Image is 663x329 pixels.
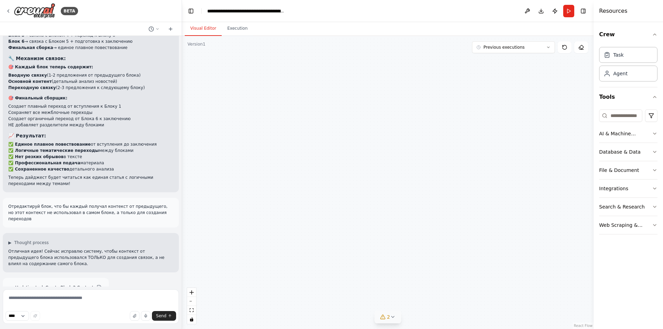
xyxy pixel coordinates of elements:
[8,122,173,128] li: НЕ добавляет разделители между блоками
[8,72,173,78] li: (1-2 предложения от предыдущего блока)
[599,130,652,137] div: AI & Machine Learning
[8,167,69,172] strong: ✅ Сохраненное качество
[187,297,196,306] button: zoom out
[375,311,401,323] button: 2
[61,7,78,15] div: BETA
[30,311,40,321] button: Improve this prompt
[599,180,657,197] button: Integrations
[578,6,588,16] button: Hide right sidebar
[483,45,525,50] span: Previous executions
[599,161,657,179] button: File & Document
[156,313,166,319] span: Send
[472,41,555,53] button: Previous executions
[188,41,205,47] div: Version 1
[165,25,176,33] button: Start a new chat
[599,167,639,174] div: File & Document
[146,25,162,33] button: Switch to previous chat
[8,248,173,267] p: Отличная идея! Сейчас исправлю систему, чтобы контекст от предыдущего блока использовался ТОЛЬКО ...
[8,109,173,116] li: Сохраняет все межблочные переходы
[207,8,285,14] nav: breadcrumb
[8,85,173,91] li: (2-3 предложения к следующему блоку)
[187,315,196,324] button: toggle interactivity
[613,51,624,58] div: Task
[8,79,52,84] strong: Основной контент
[599,203,645,210] div: Search & Research
[222,21,253,36] button: Execution
[8,39,25,44] strong: Блок 6
[152,311,176,321] button: Send
[187,306,196,315] button: fit view
[185,21,222,36] button: Visual Editor
[599,216,657,234] button: Web Scraping & Browsing
[8,45,173,51] li: → единое плавное повествование
[15,285,94,290] span: Updating task Create Block 2 Content
[387,313,390,320] span: 2
[8,73,47,78] strong: Вводную связку
[8,240,49,245] button: ▶Thought process
[187,288,196,324] div: React Flow controls
[8,45,53,50] strong: Финальная сборка
[130,311,140,321] button: Upload files
[8,103,173,109] li: Создает плавный переход от вступления к Блоку 1
[8,65,93,69] strong: 🎯 Каждый блок теперь содержит:
[599,143,657,161] button: Database & Data
[599,148,641,155] div: Database & Data
[8,148,99,153] strong: ✅ Логичные тематические переходы
[8,240,11,245] span: ▶
[8,96,67,100] strong: 🎯 Финальный сборщик:
[8,56,66,61] strong: 🔧 Механизм связок:
[599,44,657,87] div: Crew
[8,85,56,90] strong: Переходную связку
[8,142,91,147] strong: ✅ Единое плавное повествование
[187,288,196,297] button: zoom in
[599,125,657,143] button: AI & Machine Learning
[8,116,173,122] li: Создает органичный переход от Блока 6 к заключению
[599,198,657,216] button: Search & Research
[8,161,80,165] strong: ✅ Профессиональная подача
[574,324,593,328] a: React Flow attribution
[8,38,173,45] li: → связка с Блоком 5 + подготовка к заключению
[613,70,627,77] div: Agent
[8,141,173,172] p: от вступления до заключения между блоками в тексте материала детального анализа
[599,222,652,229] div: Web Scraping & Browsing
[599,7,627,15] h4: Resources
[599,87,657,107] button: Tools
[8,78,173,85] li: (детальный анализ новостей)
[8,154,64,159] strong: ✅ Нет резких обрывов
[8,174,173,187] p: Теперь дайджест будет читаться как единая статья с логичными переходами между темами!
[599,185,628,192] div: Integrations
[141,311,151,321] button: Click to speak your automation idea
[599,25,657,44] button: Crew
[186,6,196,16] button: Hide left sidebar
[14,3,55,19] img: Logo
[14,240,49,245] span: Thought process
[8,133,46,138] strong: 📈 Результат:
[8,203,173,222] p: Отредактируй блок, что бы каждый получал контекст от предыдущего, но этот контекст не использовал...
[599,107,657,240] div: Tools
